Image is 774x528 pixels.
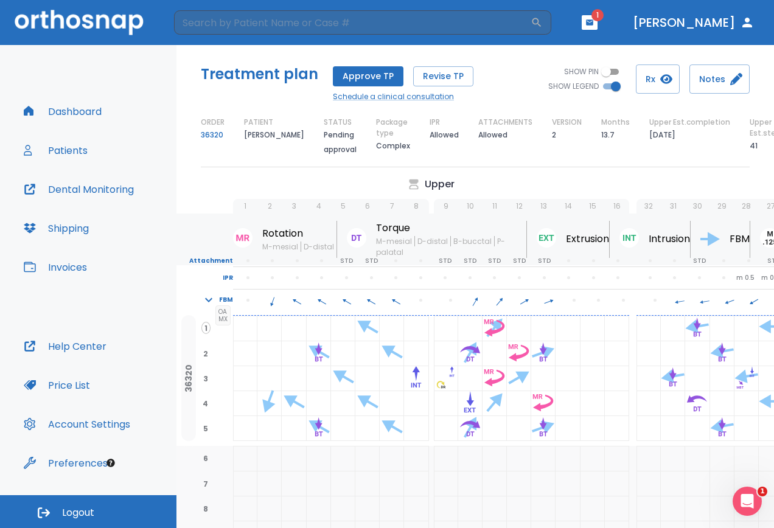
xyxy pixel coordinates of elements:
[244,117,273,128] p: PATIENT
[540,201,547,212] p: 13
[750,139,758,153] p: 41
[268,201,272,212] p: 2
[742,295,767,306] span: 240°
[462,295,487,306] span: 30°
[16,136,95,165] button: Patients
[324,128,357,157] p: Pending approval
[341,201,346,212] p: 5
[62,506,94,519] span: Logout
[16,409,138,439] button: Account Settings
[689,64,750,94] button: Notes
[316,201,321,212] p: 4
[566,232,609,246] p: Extrusion
[492,201,497,212] p: 11
[758,487,767,496] span: 1
[488,255,501,266] p: STD
[219,294,233,305] p: FBM
[176,273,233,283] p: IPR
[692,295,717,306] span: 260°
[601,117,630,128] p: Months
[413,66,473,86] button: Revise TP
[359,295,384,306] span: 300°
[174,10,531,35] input: Search by Patient Name or Case #
[537,295,562,306] span: 70°
[478,117,532,128] p: ATTACHMENTS
[644,201,653,212] p: 32
[589,201,596,212] p: 15
[430,128,459,142] p: Allowed
[244,128,304,142] p: [PERSON_NAME]
[16,332,114,361] button: Help Center
[16,175,141,204] button: Dental Monitoring
[548,81,599,92] span: SHOW LEGEND
[16,214,96,243] button: Shipping
[693,201,702,212] p: 30
[564,66,599,77] span: SHOW PIN
[16,448,115,478] button: Preferences
[649,117,730,128] p: Upper Est.completion
[512,295,537,306] span: 60°
[478,128,507,142] p: Allowed
[365,201,370,212] p: 6
[376,236,414,246] span: M-mesial
[376,139,410,153] p: Complex
[439,255,451,266] p: STD
[414,236,450,246] span: D-distal
[201,503,211,514] span: 8
[376,117,410,139] p: Package type
[736,273,755,283] p: m 0.5
[450,236,494,246] span: B-bucctal
[324,117,352,128] p: STATUS
[649,232,690,246] p: Intrusion
[601,128,615,142] p: 13.7
[16,252,94,282] button: Invoices
[376,221,526,235] p: Torque
[15,10,144,35] img: Orthosnap
[733,487,762,516] iframe: Intercom live chat
[201,478,211,489] span: 7
[244,201,246,212] p: 1
[262,226,336,241] p: Rotation
[649,128,675,142] p: [DATE]
[552,117,582,128] p: VERSION
[201,64,318,84] h5: Treatment plan
[717,201,727,212] p: 29
[16,370,97,400] button: Price List
[201,423,211,434] span: 5
[390,201,394,212] p: 7
[628,12,759,33] button: [PERSON_NAME]
[425,177,455,192] p: Upper
[184,364,193,392] p: 36320
[730,232,750,246] p: FBM
[565,201,572,212] p: 14
[310,295,335,306] span: 300°
[260,295,285,306] span: 200°
[591,9,604,21] span: 1
[717,295,742,306] span: 250°
[693,255,706,266] p: STD
[467,201,474,212] p: 10
[516,201,523,212] p: 12
[200,398,211,409] span: 4
[414,201,419,212] p: 8
[201,348,211,359] span: 2
[670,201,677,212] p: 31
[487,295,512,306] span: 40°
[384,295,409,306] span: 300°
[201,128,223,142] a: 36320
[301,241,336,252] span: D-distal
[262,241,301,252] span: M-mesial
[333,66,403,86] button: Approve TP
[444,201,448,212] p: 9
[16,97,109,126] button: Dashboard
[552,128,556,142] p: 2
[430,117,440,128] p: IPR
